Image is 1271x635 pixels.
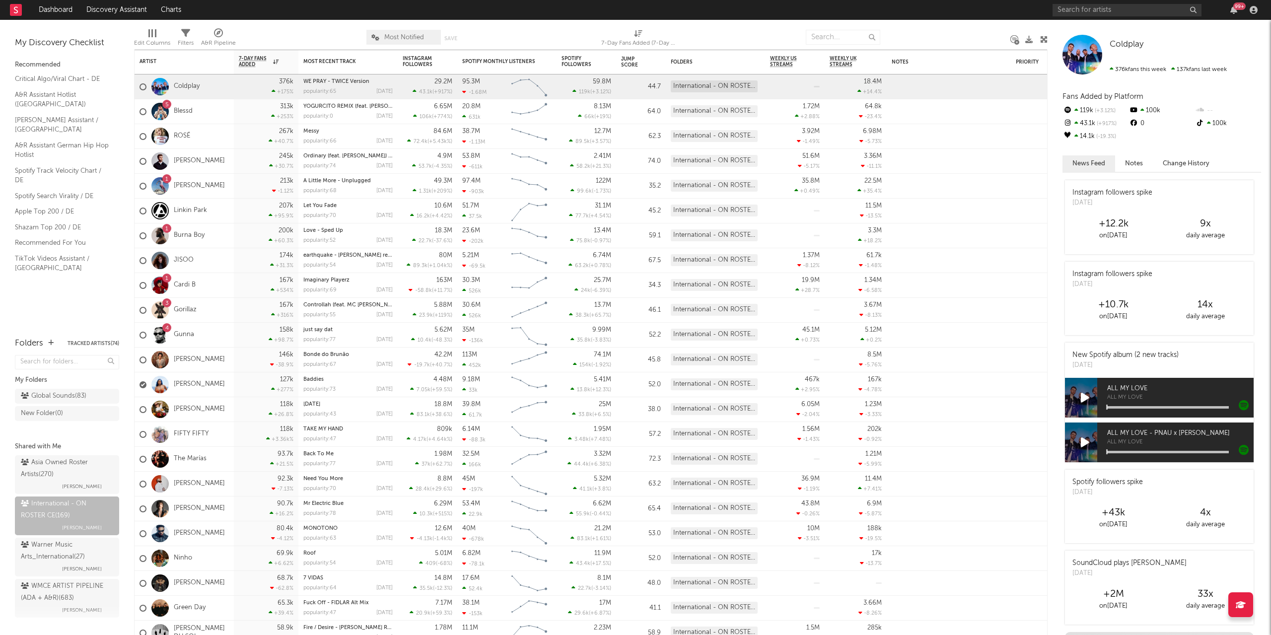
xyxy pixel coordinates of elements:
[279,153,293,159] div: 245k
[575,213,589,219] span: 77.7k
[174,380,225,389] a: [PERSON_NAME]
[303,203,337,209] a: Let You Fade
[444,36,457,41] button: Save
[462,213,482,219] div: 37.5k
[859,138,882,144] div: -5.73 %
[407,262,452,269] div: ( )
[507,223,552,248] svg: Chart title
[462,252,479,259] div: 5.21M
[1067,230,1159,242] div: on [DATE]
[412,163,452,169] div: ( )
[859,262,882,269] div: -1.48 %
[15,389,119,404] a: Global Sounds(83)
[802,128,820,135] div: 3.92M
[439,252,452,259] div: 80M
[62,604,102,616] span: [PERSON_NAME]
[892,59,991,65] div: Notes
[303,104,460,109] a: YOGURCITO REMIX (feat. [PERSON_NAME], [PERSON_NAME])
[462,227,480,234] div: 23.6M
[596,178,611,184] div: 122M
[174,355,225,364] a: [PERSON_NAME]
[280,277,293,283] div: 167k
[15,73,109,84] a: Critical Algo/Viral Chart - DE
[15,496,119,535] a: International - ON ROSTER CE(169)[PERSON_NAME]
[429,263,451,269] span: +1.04k %
[68,341,119,346] button: Tracked Artists(74)
[178,25,194,54] div: Filters
[802,153,820,159] div: 51.6M
[507,248,552,273] svg: Chart title
[174,405,225,414] a: [PERSON_NAME]
[303,139,337,144] div: popularity: 66
[410,212,452,219] div: ( )
[303,104,393,109] div: YOGURCITO REMIX (feat. Kris R., ROA)
[671,155,758,167] div: International - ON ROSTER CE (169)
[303,153,393,159] div: Ordinary (feat. Luke Combs) - Live from Lollapalooza
[272,188,293,194] div: -1.12 %
[1053,4,1201,16] input: Search for artists
[462,139,485,145] div: -1.13M
[1062,104,1129,117] div: 119k
[376,163,393,169] div: [DATE]
[1110,67,1166,72] span: 376k fans this week
[15,115,109,135] a: [PERSON_NAME] Assistant / [GEOGRAPHIC_DATA]
[279,78,293,85] div: 376k
[303,79,369,84] a: WE PRAY - TWICE Version
[303,501,344,506] a: Mr Electric Blue
[621,255,661,267] div: 67.5
[621,81,661,93] div: 44.7
[15,406,119,421] a: New Folder(0)
[15,37,119,49] div: My Discovery Checklist
[1159,230,1251,242] div: daily average
[174,554,192,563] a: Ninho
[417,213,430,219] span: 16.2k
[857,188,882,194] div: +35.4 %
[303,59,378,65] div: Most Recent Track
[303,203,393,209] div: Let You Fade
[303,89,336,94] div: popularity: 65
[174,82,200,91] a: Coldplay
[596,114,610,120] span: +19 %
[434,103,452,110] div: 6.65M
[15,253,109,274] a: TikTok Videos Assistant / [GEOGRAPHIC_DATA]
[865,103,882,110] div: 64.8k
[174,306,197,314] a: Gorillaz
[462,203,479,209] div: 51.7M
[303,79,393,84] div: WE PRAY - TWICE Version
[621,56,646,68] div: Jump Score
[591,139,610,144] span: +3.57 %
[303,188,337,194] div: popularity: 68
[239,56,271,68] span: 7-Day Fans Added
[507,273,552,298] svg: Chart title
[303,238,336,243] div: popularity: 52
[15,355,119,369] input: Search for folders...
[1067,218,1159,230] div: +12.2k
[462,153,480,159] div: 53.8M
[858,237,882,244] div: +18.2 %
[1195,104,1261,117] div: --
[594,103,611,110] div: 8.13M
[803,103,820,110] div: 1.72M
[1153,155,1219,172] button: Change History
[794,188,820,194] div: +0.49 %
[303,600,369,606] a: Fuck Off - FIDLAR Alt Mix
[280,103,293,110] div: 313k
[174,207,207,215] a: Linkin Park
[1195,117,1261,130] div: 100k
[797,262,820,269] div: -8.12 %
[593,252,611,259] div: 6.74M
[593,78,611,85] div: 59.8M
[303,213,336,218] div: popularity: 70
[414,139,427,144] span: 72.4k
[62,522,102,534] span: [PERSON_NAME]
[21,580,111,604] div: WMCE ARTIST PIPELINE (ADA + A&R) ( 683 )
[174,604,206,612] a: Green Day
[462,78,480,85] div: 95.3M
[803,252,820,259] div: 1.37M
[419,89,432,95] span: 43.1k
[419,238,432,244] span: 22.7k
[507,99,552,124] svg: Chart title
[671,254,758,266] div: International - ON ROSTER CE (169)
[507,149,552,174] svg: Chart title
[1095,134,1116,140] span: -19.3 %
